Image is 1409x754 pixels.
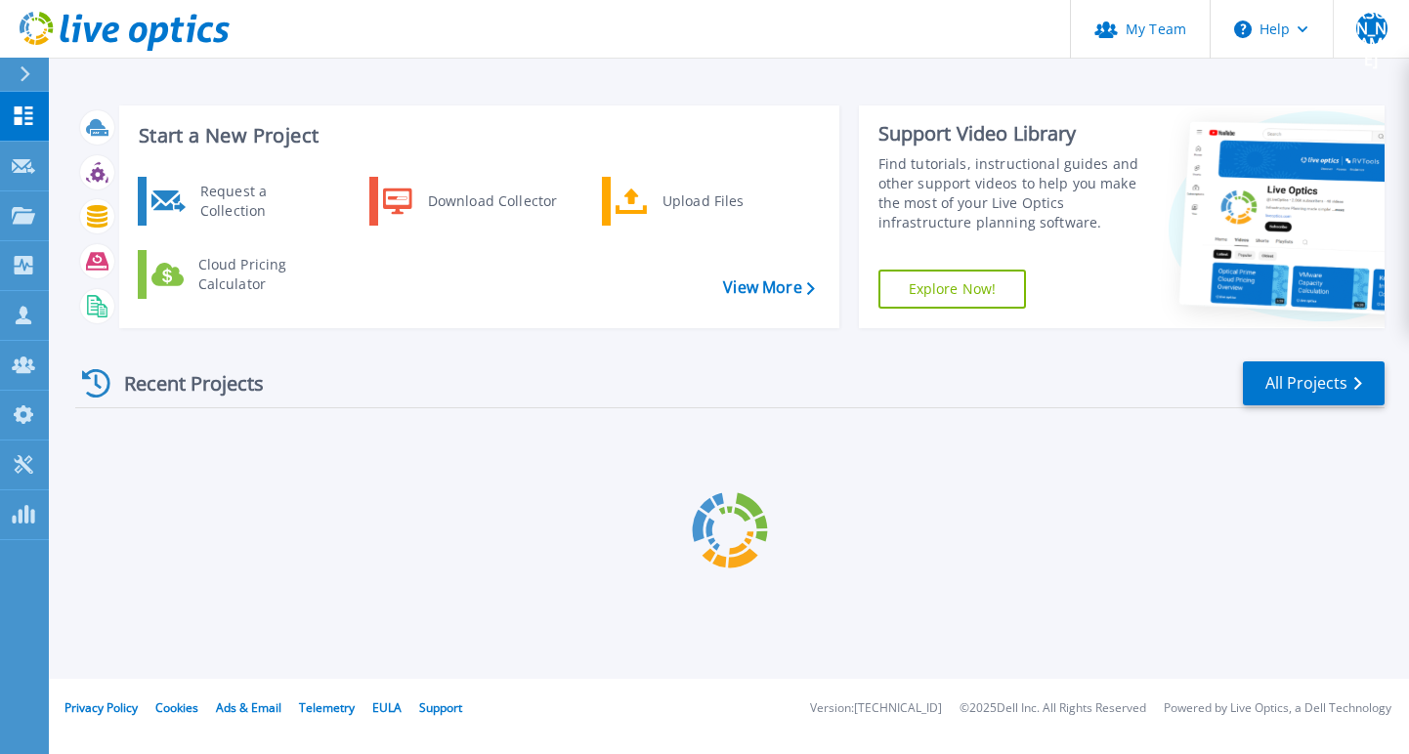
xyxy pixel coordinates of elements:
[189,255,333,294] div: Cloud Pricing Calculator
[418,182,566,221] div: Download Collector
[139,125,814,147] h3: Start a New Project
[138,177,338,226] a: Request a Collection
[723,278,814,297] a: View More
[216,699,281,716] a: Ads & Email
[64,699,138,716] a: Privacy Policy
[1164,702,1391,715] li: Powered by Live Optics, a Dell Technology
[878,270,1027,309] a: Explore Now!
[1243,361,1385,405] a: All Projects
[75,359,290,407] div: Recent Projects
[299,699,355,716] a: Telemetry
[960,702,1146,715] li: © 2025 Dell Inc. All Rights Reserved
[419,699,462,716] a: Support
[878,154,1141,232] div: Find tutorials, instructional guides and other support videos to help you make the most of your L...
[369,177,570,226] a: Download Collector
[372,699,402,716] a: EULA
[653,182,797,221] div: Upload Files
[138,250,338,299] a: Cloud Pricing Calculator
[810,702,942,715] li: Version: [TECHNICAL_ID]
[191,182,333,221] div: Request a Collection
[602,177,802,226] a: Upload Files
[155,699,198,716] a: Cookies
[878,121,1141,147] div: Support Video Library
